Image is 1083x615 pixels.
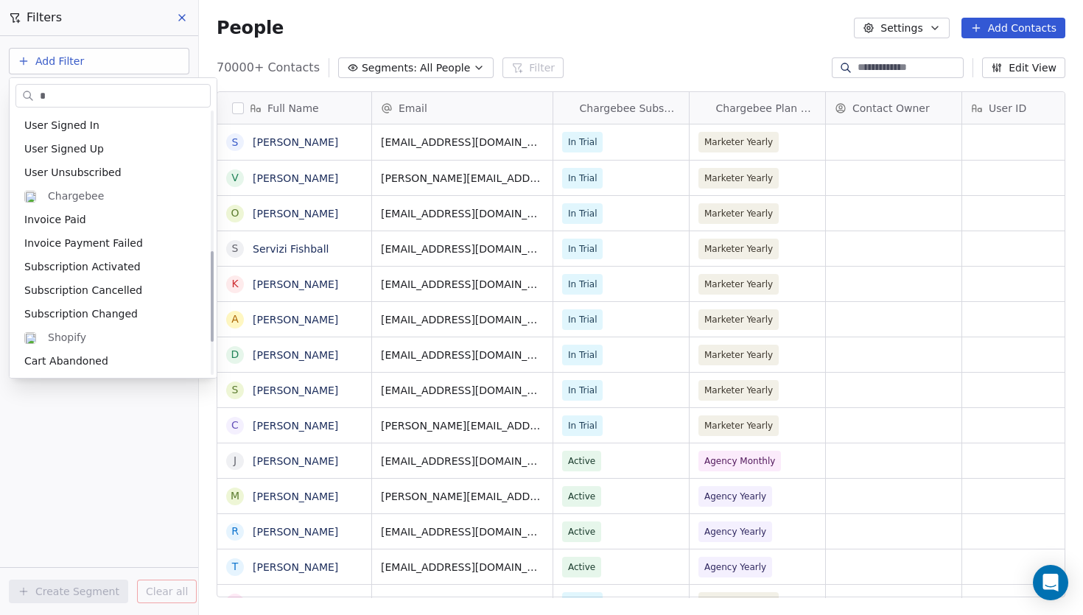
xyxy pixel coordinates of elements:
span: User Signed Up [24,141,104,156]
span: Subscription Activated [24,259,141,274]
img: shopify.svg [24,332,36,344]
span: Subscription Cancelled [24,283,142,298]
span: Chargebee [48,189,104,203]
span: Invoice Payment Failed [24,236,143,250]
span: Invoice Paid [24,212,86,227]
span: User Unsubscribed [24,165,122,180]
span: Subscription Changed [24,306,138,321]
span: User Signed In [24,118,99,133]
img: chargebee.svg [24,191,36,203]
span: Cart Abandoned [24,354,108,368]
span: Shopify [48,330,86,345]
